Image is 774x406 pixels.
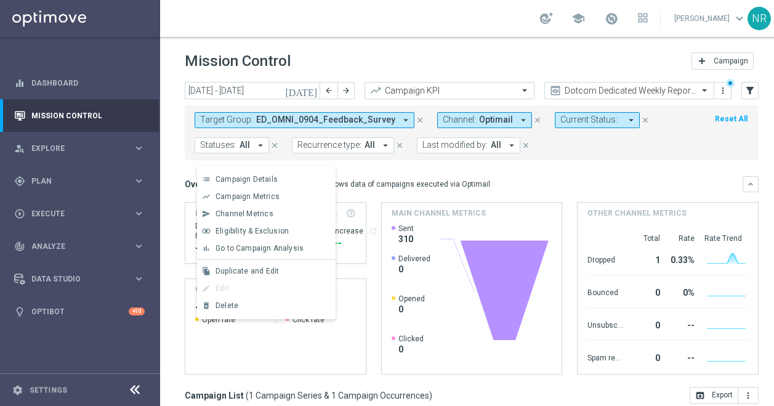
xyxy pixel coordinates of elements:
i: more_vert [743,391,753,400]
span: Target Group: [200,115,253,125]
span: Plan [31,177,133,185]
span: ) [429,390,432,401]
h4: OPEN AND CLICK RATE TREND [195,284,305,295]
i: close [641,116,650,124]
span: Eligibility & Exclusion [216,227,289,235]
i: keyboard_arrow_right [133,273,145,285]
button: delete_forever Delete [197,297,336,314]
i: show_chart [202,192,211,201]
div: NR [748,7,771,30]
i: list [202,175,211,184]
i: join_inner [202,227,211,235]
div: Plan [14,176,133,187]
span: 0 [398,344,424,355]
i: person_search [14,143,25,154]
span: Campaign Details [216,175,278,184]
button: close [394,139,405,152]
button: close [414,113,425,127]
h2: -- [195,300,265,315]
span: Optimail [479,115,513,125]
div: Spam reported [587,347,623,367]
i: keyboard_arrow_down [746,180,755,189]
div: Total [628,233,660,243]
span: 0 [398,304,425,315]
div: Rate [665,233,695,243]
div: This overview shows data of campaigns executed via Optimail [277,179,490,190]
div: Optibot [14,295,145,328]
i: lightbulb [14,306,25,317]
button: more_vert [717,83,729,98]
a: Mission Control [31,99,145,132]
span: Duplicate and Edit [216,267,279,275]
i: file_copy [202,267,211,275]
div: Data Studio [14,274,133,285]
div: -- [665,347,695,367]
div: Bounced [587,282,623,301]
div: 0.33% [665,249,695,269]
button: filter_alt [741,82,759,99]
span: Sent [398,224,414,233]
button: track_changes Analyze keyboard_arrow_right [14,242,145,251]
span: Analyze [31,243,133,250]
i: open_in_browser [695,391,705,400]
i: settings [12,384,23,396]
span: Explore [31,145,133,152]
span: Opened [398,294,425,304]
button: play_circle_outline Execute keyboard_arrow_right [14,209,145,219]
i: arrow_back [325,86,333,95]
div: 1 [628,249,660,269]
div: person_search Explore keyboard_arrow_right [14,144,145,153]
a: Settings [30,386,67,394]
button: Last modified by: All arrow_drop_down [417,137,520,153]
div: Direct Response [195,221,244,241]
button: close [532,113,543,127]
button: close [269,139,280,152]
div: -- [333,236,378,251]
span: Last modified by: [422,140,488,150]
i: close [522,141,530,150]
div: Analyze [14,241,133,252]
span: Campaign [714,57,748,65]
span: All [491,140,501,150]
h3: Campaign List [185,390,432,401]
button: join_inner Eligibility & Exclusion [197,222,336,240]
div: Dashboard [14,67,145,99]
button: arrow_forward [337,82,355,99]
span: keyboard_arrow_down [733,12,746,25]
div: Rate Trend [704,233,748,243]
div: Mission Control [14,99,145,132]
i: gps_fixed [14,176,25,187]
i: close [395,141,404,150]
div: Unsubscribed [587,314,623,334]
span: Open rate [202,315,235,325]
i: play_circle_outline [14,208,25,219]
span: Recurrence type: [297,140,361,150]
i: track_changes [14,241,25,252]
button: gps_fixed Plan keyboard_arrow_right [14,176,145,186]
button: Data Studio keyboard_arrow_right [14,274,145,284]
span: Click rate [292,315,325,325]
div: Increase [333,226,378,236]
span: Campaign Metrics [216,192,280,201]
button: add Campaign [691,52,754,70]
div: Explore [14,143,133,154]
div: 0% [665,282,695,301]
span: Statuses: [200,140,236,150]
div: equalizer Dashboard [14,78,145,88]
span: Data Studio [31,275,133,283]
span: Delete [216,301,238,310]
div: -- [665,314,695,334]
div: Mission Control [14,111,145,121]
a: [PERSON_NAME]keyboard_arrow_down [673,9,748,28]
i: trending_up [369,84,382,97]
input: Select date range [185,82,320,99]
i: more_vert [718,86,728,95]
i: keyboard_arrow_right [133,208,145,219]
button: Target Group: ED_OMNI_0904_Feedback_Survey arrow_drop_down [195,112,414,128]
span: Clicked [398,334,424,344]
i: arrow_drop_down [518,115,529,126]
span: 1 Campaign Series & 1 Campaign Occurrences [249,390,429,401]
div: 0 [628,314,660,334]
a: Optibot [31,295,129,328]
